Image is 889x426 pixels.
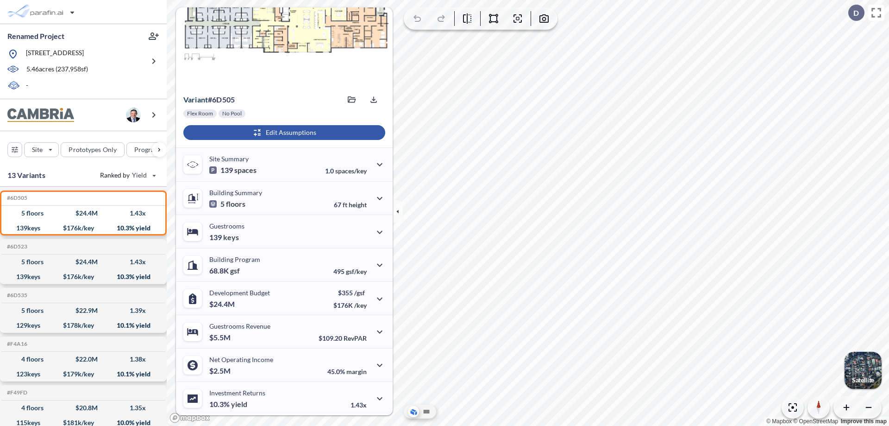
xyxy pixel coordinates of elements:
[349,201,367,209] span: height
[335,167,367,175] span: spaces/key
[209,366,232,375] p: $2.5M
[209,155,249,163] p: Site Summary
[209,389,265,397] p: Investment Returns
[344,334,367,342] span: RevPAR
[354,301,367,309] span: /key
[93,168,162,183] button: Ranked by Yield
[26,48,84,60] p: [STREET_ADDRESS]
[126,142,176,157] button: Program
[222,110,242,117] p: No Pool
[346,267,367,275] span: gsf/key
[209,255,260,263] p: Building Program
[5,292,27,299] h5: Click to copy the code
[24,142,59,157] button: Site
[333,267,367,275] p: 495
[61,142,125,157] button: Prototypes Only
[69,145,117,154] p: Prototypes Only
[209,199,245,209] p: 5
[408,406,419,417] button: Aerial View
[852,376,874,384] p: Satellite
[132,171,147,180] span: Yield
[231,400,247,409] span: yield
[209,289,270,297] p: Development Budget
[333,289,367,297] p: $355
[325,167,367,175] p: 1.0
[134,145,160,154] p: Program
[351,401,367,409] p: 1.43x
[5,243,27,250] h5: Click to copy the code
[209,222,244,230] p: Guestrooms
[234,165,257,175] span: spaces
[7,170,45,181] p: 13 Variants
[793,418,838,425] a: OpenStreetMap
[226,199,245,209] span: floors
[209,266,240,275] p: 68.8K
[223,233,239,242] span: keys
[183,95,208,104] span: Variant
[421,406,432,417] button: Site Plan
[7,31,64,41] p: Renamed Project
[26,81,28,91] p: -
[183,95,235,104] p: # 6d505
[230,266,240,275] span: gsf
[26,64,88,75] p: 5.46 acres ( 237,958 sf)
[334,201,367,209] p: 67
[354,289,365,297] span: /gsf
[7,108,74,122] img: BrandImage
[209,233,239,242] p: 139
[126,108,141,122] img: user logo
[327,368,367,375] p: 45.0%
[766,418,792,425] a: Mapbox
[209,299,236,309] p: $24.4M
[209,189,262,197] p: Building Summary
[319,334,367,342] p: $109.20
[841,418,887,425] a: Improve this map
[183,125,385,140] button: Edit Assumptions
[209,165,257,175] p: 139
[346,368,367,375] span: margin
[209,356,273,363] p: Net Operating Income
[5,195,27,201] h5: Click to copy the code
[343,201,347,209] span: ft
[187,110,213,117] p: Flex Room
[333,301,367,309] p: $176K
[853,9,859,17] p: D
[209,333,232,342] p: $5.5M
[209,400,247,409] p: 10.3%
[209,322,270,330] p: Guestrooms Revenue
[5,341,27,347] h5: Click to copy the code
[5,389,27,396] h5: Click to copy the code
[169,413,210,423] a: Mapbox homepage
[845,352,882,389] button: Switcher ImageSatellite
[845,352,882,389] img: Switcher Image
[32,145,43,154] p: Site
